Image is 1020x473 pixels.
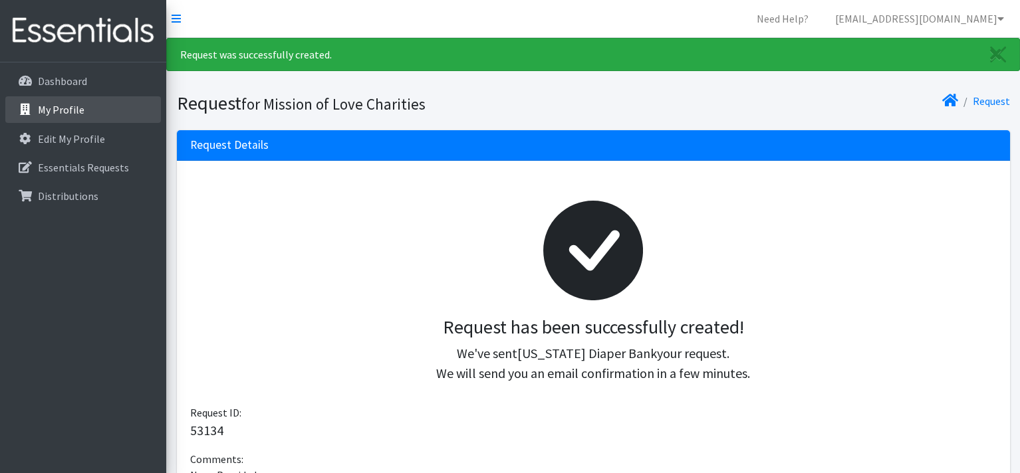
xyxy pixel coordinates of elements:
[5,68,161,94] a: Dashboard
[190,452,243,466] span: Comments:
[201,343,986,383] p: We've sent your request. We will send you an email confirmation in a few minutes.
[38,132,105,145] p: Edit My Profile
[977,39,1019,70] a: Close
[825,5,1015,32] a: [EMAIL_ADDRESS][DOMAIN_NAME]
[5,126,161,152] a: Edit My Profile
[241,94,426,114] small: for Mission of Love Charities
[5,9,161,53] img: HumanEssentials
[38,74,87,88] p: Dashboard
[517,345,657,361] span: [US_STATE] Diaper Bank
[166,38,1020,71] div: Request was successfully created.
[38,161,129,174] p: Essentials Requests
[5,154,161,181] a: Essentials Requests
[38,189,98,203] p: Distributions
[973,94,1010,108] a: Request
[190,406,241,419] span: Request ID:
[5,183,161,209] a: Distributions
[746,5,819,32] a: Need Help?
[190,138,269,152] h3: Request Details
[201,316,986,339] h3: Request has been successfully created!
[5,96,161,123] a: My Profile
[38,103,84,116] p: My Profile
[190,421,997,440] p: 53134
[177,92,588,115] h1: Request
